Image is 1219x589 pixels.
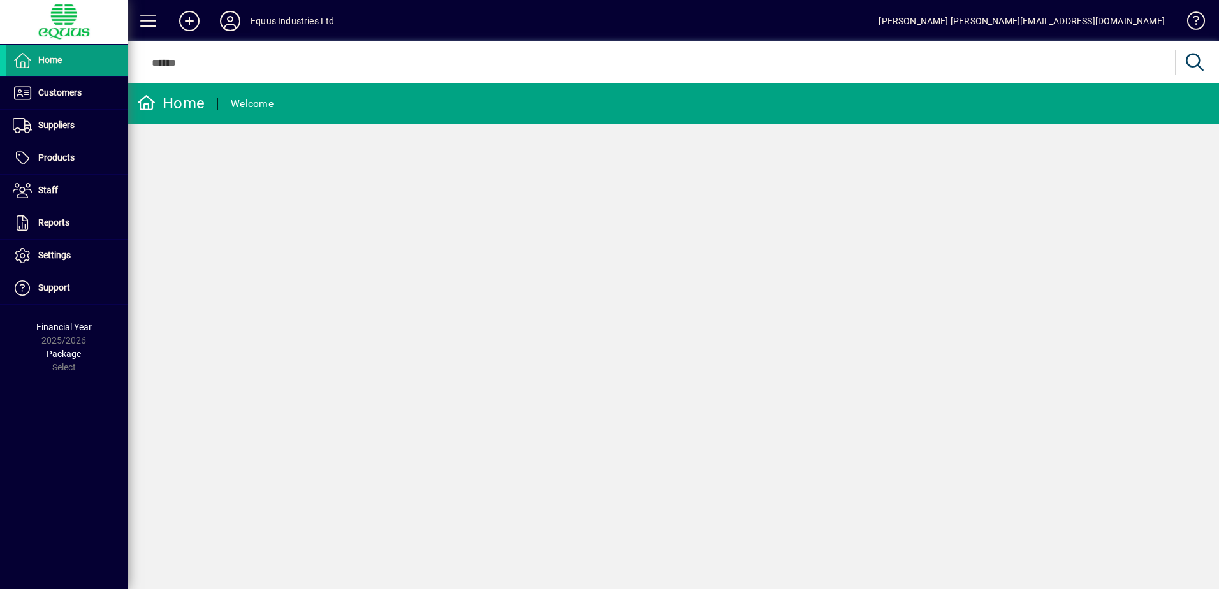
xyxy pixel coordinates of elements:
div: [PERSON_NAME] [PERSON_NAME][EMAIL_ADDRESS][DOMAIN_NAME] [879,11,1165,31]
span: Staff [38,185,58,195]
a: Knowledge Base [1178,3,1203,44]
a: Suppliers [6,110,128,142]
div: Home [137,93,205,113]
span: Settings [38,250,71,260]
div: Welcome [231,94,274,114]
span: Financial Year [36,322,92,332]
a: Staff [6,175,128,207]
span: Home [38,55,62,65]
a: Settings [6,240,128,272]
span: Support [38,282,70,293]
button: Profile [210,10,251,33]
span: Products [38,152,75,163]
span: Reports [38,217,69,228]
button: Add [169,10,210,33]
div: Equus Industries Ltd [251,11,335,31]
a: Products [6,142,128,174]
a: Support [6,272,128,304]
span: Package [47,349,81,359]
a: Reports [6,207,128,239]
span: Suppliers [38,120,75,130]
span: Customers [38,87,82,98]
a: Customers [6,77,128,109]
